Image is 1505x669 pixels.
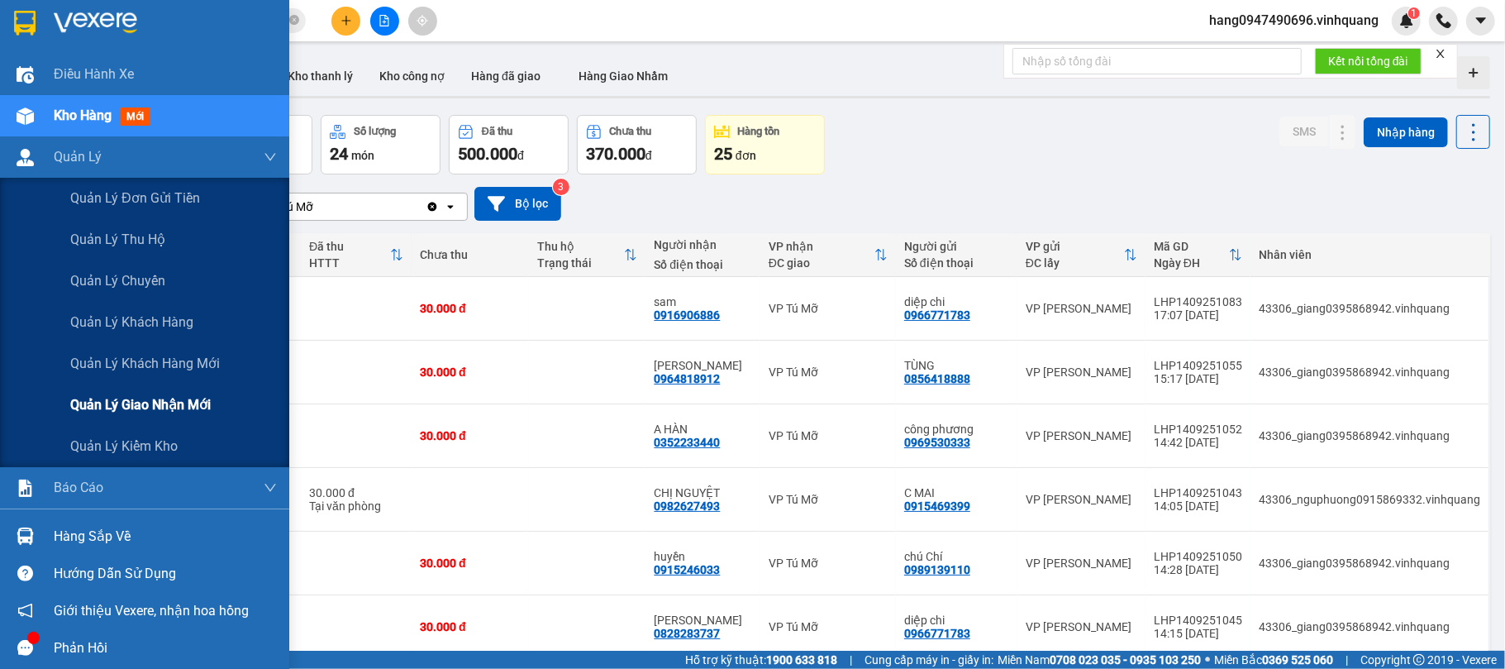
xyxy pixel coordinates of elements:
div: LHP1409251055 [1154,359,1242,372]
div: CHỊ NGUYỆT [654,486,751,499]
div: VP [PERSON_NAME] [1026,493,1137,506]
span: copyright [1413,654,1425,666]
div: 14:28 [DATE] [1154,563,1242,576]
span: Quản lý thu hộ [70,229,165,250]
div: HTTT [309,256,390,270]
div: 0916906886 [654,308,720,322]
img: warehouse-icon [17,149,34,166]
span: | [850,651,852,669]
button: Hàng tồn25đơn [705,115,825,174]
div: 0856418888 [904,372,970,385]
span: ⚪️ [1205,657,1210,663]
div: Nhân viên [1259,248,1480,261]
div: 0982627493 [654,499,720,513]
div: VP Tú Mỡ [769,493,888,506]
span: hang0947490696.vinhquang [1196,10,1392,31]
span: Quản lý đơn gửi tiền [70,188,200,208]
span: Quản Lý [54,146,102,167]
th: Toggle SortBy [760,233,896,277]
span: Quản lý giao nhận mới [70,394,211,415]
div: 30.000 đ [420,366,521,379]
th: Toggle SortBy [1145,233,1250,277]
button: Đã thu500.000đ [449,115,569,174]
span: món [351,149,374,162]
span: notification [17,603,33,619]
button: Kho thanh lý [274,56,366,96]
div: chú Chí [904,550,1009,563]
span: mới [120,108,150,126]
span: Hàng Giao Nhầm [579,69,668,83]
th: Toggle SortBy [301,233,412,277]
div: 43306_nguphuong0915869332.vinhquang [1259,493,1480,506]
img: solution-icon [17,480,34,497]
div: Đã thu [482,126,512,137]
div: 43306_giang0395868942.vinhquang [1259,302,1480,315]
strong: 0708 023 035 - 0935 103 250 [1050,653,1201,667]
div: VP gửi [1026,240,1124,253]
div: Hướng dẫn sử dụng [54,561,277,586]
div: Số lượng [354,126,396,137]
div: VP Tú Mỡ [769,557,888,570]
div: LINH KHÁNH [654,614,751,627]
div: 0969530333 [904,436,970,449]
img: warehouse-icon [17,66,34,84]
div: 17:07 [DATE] [1154,308,1242,322]
span: down [264,151,277,164]
div: VP [PERSON_NAME] [1026,429,1137,442]
div: 14:15 [DATE] [1154,627,1242,640]
span: đ [517,149,524,162]
sup: 3 [553,179,569,195]
div: ĐC lấy [1026,256,1124,270]
span: Quản lý kiểm kho [70,436,178,456]
div: VP [PERSON_NAME] [1026,557,1137,570]
div: sam [654,295,751,308]
span: close-circle [289,13,299,29]
div: huyền [654,550,751,563]
span: 1 [1411,7,1417,19]
div: VP Tú Mỡ [769,302,888,315]
button: caret-down [1466,7,1495,36]
button: Kho công nợ [366,56,458,96]
span: đ [645,149,652,162]
div: Hàng tồn [738,126,780,137]
div: 30.000 đ [420,302,521,315]
span: | [1345,651,1348,669]
div: Ngày ĐH [1154,256,1229,270]
div: Đã thu [309,240,390,253]
span: message [17,640,33,656]
svg: open [444,200,457,213]
div: 0915469399 [904,499,970,513]
div: 0915246033 [654,563,720,576]
img: warehouse-icon [17,108,34,125]
div: VP [PERSON_NAME] [1026,366,1137,379]
button: Nhập hàng [1364,117,1448,147]
th: Toggle SortBy [1017,233,1145,277]
button: Bộ lọc [474,187,561,221]
strong: 0369 525 060 [1262,653,1333,667]
img: warehouse-icon [17,528,34,545]
div: VP [PERSON_NAME] [1026,302,1137,315]
img: icon-new-feature [1399,13,1414,28]
div: LHP1409251050 [1154,550,1242,563]
span: Kho hàng [54,108,112,123]
div: diệp chi [904,295,1009,308]
span: 24 [330,144,348,164]
input: Nhập số tổng đài [1012,48,1302,74]
div: 14:42 [DATE] [1154,436,1242,449]
span: aim [417,15,428,26]
span: 370.000 [586,144,645,164]
div: 43306_giang0395868942.vinhquang [1259,557,1480,570]
div: 43306_giang0395868942.vinhquang [1259,620,1480,633]
button: file-add [370,7,399,36]
span: đơn [736,149,756,162]
div: Số điện thoại [654,258,751,271]
div: vũ kyo [654,359,751,372]
div: Chưa thu [420,248,521,261]
div: 43306_giang0395868942.vinhquang [1259,429,1480,442]
div: VP Tú Mỡ [769,366,888,379]
span: down [264,481,277,495]
button: Kết nối tổng đài [1315,48,1422,74]
div: 0966771783 [904,308,970,322]
button: aim [408,7,437,36]
div: TÙNG [904,359,1009,372]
